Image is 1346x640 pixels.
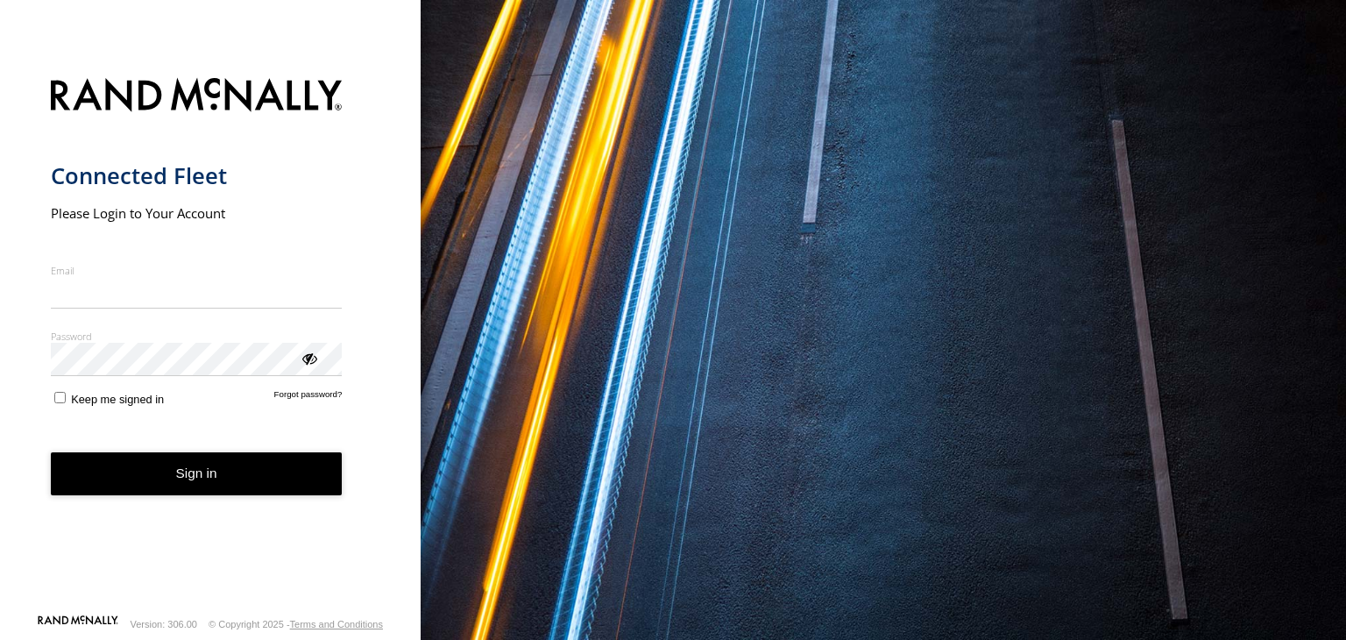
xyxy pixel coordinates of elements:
[51,161,343,190] h1: Connected Fleet
[274,389,343,406] a: Forgot password?
[51,204,343,222] h2: Please Login to Your Account
[290,619,383,629] a: Terms and Conditions
[300,349,317,366] div: ViewPassword
[51,68,371,614] form: main
[51,330,343,343] label: Password
[71,393,164,406] span: Keep me signed in
[51,75,343,119] img: Rand McNally
[54,392,66,403] input: Keep me signed in
[51,264,343,277] label: Email
[51,452,343,495] button: Sign in
[209,619,383,629] div: © Copyright 2025 -
[38,615,118,633] a: Visit our Website
[131,619,197,629] div: Version: 306.00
